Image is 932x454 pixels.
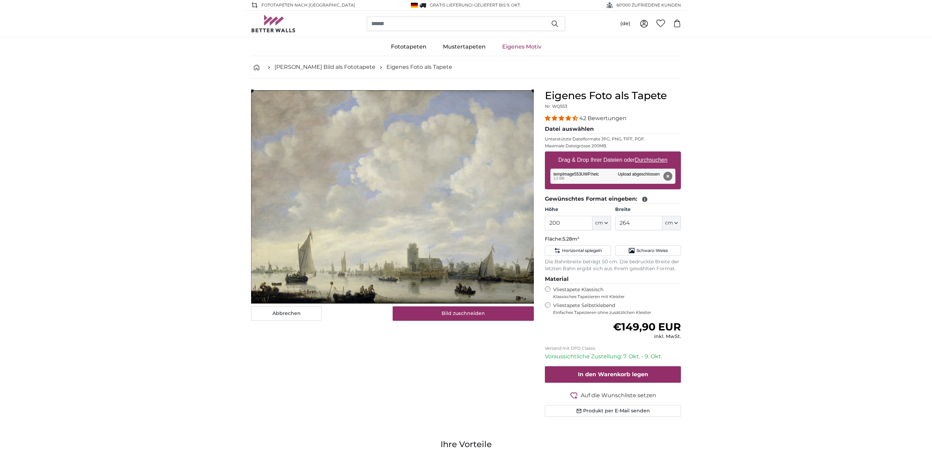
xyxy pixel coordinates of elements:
p: Fläche: [545,236,681,243]
p: Maximale Dateigrösse 200MB. [545,143,681,149]
a: Fototapeten [383,38,435,56]
span: Horizontal spiegeln [562,248,602,253]
a: [PERSON_NAME] Bild als Fototapete [275,63,375,71]
h3: Ihre Vorteile [251,439,681,450]
img: Betterwalls [251,15,296,32]
legend: Gewünschtes Format eingeben: [545,195,681,203]
button: Produkt per E-Mail senden [545,405,681,417]
nav: breadcrumbs [251,56,681,78]
span: Klassisches Tapezieren mit Kleister [553,294,675,299]
span: 4.38 stars [545,115,579,122]
p: Unterstützte Dateiformate JPG, PNG, TIFF, PDF. [545,136,681,142]
span: Einfaches Tapezieren ohne zusätzlichen Kleister [553,310,681,315]
span: Schwarz-Weiss [636,248,668,253]
a: Eigenes Motiv [494,38,550,56]
a: Eigenes Foto als Tapete [386,63,452,71]
button: Schwarz-Weiss [615,245,681,256]
p: Die Bahnbreite beträgt 50 cm. Die bedruckte Breite der letzten Bahn ergibt sich aus Ihrem gewählt... [545,258,681,272]
span: Geliefert bis 9. Okt. [474,2,521,8]
span: Fototapeten nach [GEOGRAPHIC_DATA] [261,2,355,8]
span: cm [665,220,673,226]
button: Bild zuschneiden [393,306,534,321]
h1: Eigenes Foto als Tapete [545,89,681,102]
span: cm [595,220,603,226]
label: Vliestapete Selbstklebend [553,302,681,315]
button: In den Warenkorb legen [545,366,681,383]
span: Nr. WQ553 [545,104,567,109]
div: inkl. MwSt. [613,333,681,340]
span: - [473,2,521,8]
span: 5.28m² [562,236,579,242]
span: In den Warenkorb legen [578,371,648,378]
u: Durchsuchen [635,157,667,163]
button: cm [662,216,681,230]
label: Drag & Drop Ihrer Dateien oder [556,153,670,167]
button: Abbrechen [251,306,322,321]
span: Auf die Wunschliste setzen [581,391,656,400]
label: Vliestapete Klassisch [553,286,675,299]
span: €149,90 EUR [613,320,681,333]
label: Höhe [545,206,611,213]
label: Breite [615,206,681,213]
button: Auf die Wunschliste setzen [545,391,681,400]
a: Mustertapeten [435,38,494,56]
p: Voraussichtliche Zustellung: 7. Okt. - 9. Okt. [545,352,681,361]
span: 42 Bewertungen [579,115,626,122]
span: 60'000 ZUFRIEDENE KUNDEN [617,2,681,8]
span: GRATIS Lieferung! [430,2,473,8]
button: Horizontal spiegeln [545,245,611,256]
img: Deutschland [411,3,418,8]
legend: Material [545,275,681,284]
button: cm [592,216,611,230]
button: (de) [615,18,636,30]
legend: Datei auswählen [545,125,681,134]
p: Versand mit DPD Classic [545,346,681,351]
